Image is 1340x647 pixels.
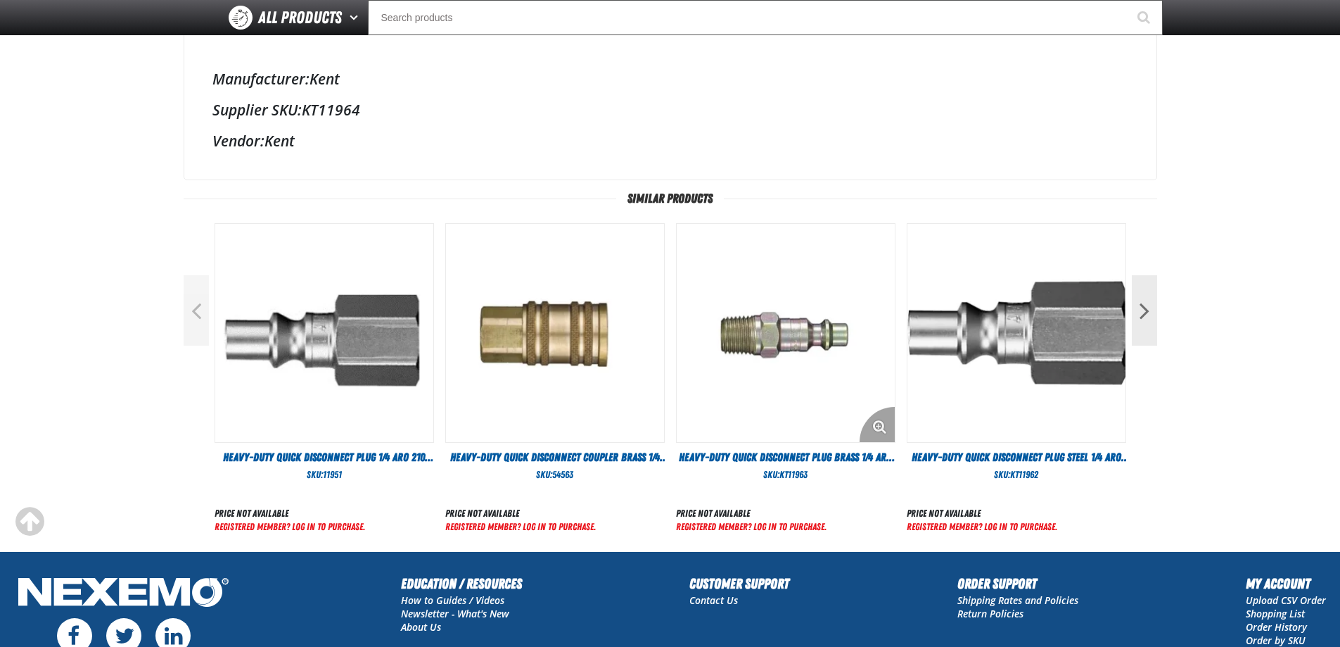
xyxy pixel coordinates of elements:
button: Next [1132,275,1157,346]
span: Similar Products [616,191,724,206]
a: Registered Member? Log In to purchase. [676,521,827,532]
div: SKU: [676,468,895,482]
img: Heavy-Duty Quick Disconnect Plug 1/4 ARO 210 Female NPTF 1/4-18 (2 per pack) [215,224,433,442]
button: Previous [184,275,209,346]
a: Order History [1246,620,1307,634]
span: KT11962 [1010,469,1038,480]
h2: Order Support [957,573,1078,594]
h2: Education / Resources [401,573,522,594]
div: Price not available [445,507,596,520]
: View Details of the Heavy-Duty Quick Disconnect Plug 1/4 ARO 210 Female NPTF 1/4-18 (2 per pack) [215,224,433,442]
h2: Customer Support [689,573,789,594]
label: Supplier SKU: [212,100,302,120]
a: Shipping Rates and Policies [957,593,1078,607]
span: Heavy-Duty Quick Disconnect Plug Brass 1/4 ARO 210 [DEMOGRAPHIC_DATA] NPTF 1/4-18 (2 per pack) [679,451,895,479]
div: SKU: [215,468,434,482]
: View Details of the Heavy-Duty Quick Disconnect Plug Steel 1/4 ARO 210 Female NPTF 1/4-18 (2 per ... [907,224,1125,442]
span: Heavy-Duty Quick Disconnect Plug 1/4 ARO 210 [DEMOGRAPHIC_DATA] NPTF 1/4-18 (2 per pack) [223,451,433,479]
span: All Products [258,5,342,30]
div: Scroll to the top [14,506,45,537]
: View Details of the Heavy-Duty Quick Disconnect Plug Brass 1/4 ARO 210 Male NPTF 1/4-18 (2 per pack) [677,224,895,442]
img: Heavy-Duty Quick Disconnect Plug Steel 1/4 ARO 210 Female NPTF 1/4-18 (2 per pack) [907,224,1125,442]
div: Kent [212,131,1128,151]
a: Registered Member? Log In to purchase. [907,521,1057,532]
img: Heavy-Duty Quick Disconnect Coupler Brass 1/4 ARO 210 Female NPTF 1/4-18 (2 per pack) [446,224,664,442]
a: Heavy-Duty Quick Disconnect Plug 1/4 ARO 210 [DEMOGRAPHIC_DATA] NPTF 1/4-18 (2 per pack) [215,450,434,465]
button: Enlarge Product Image. Opens a popup [860,407,895,442]
span: 11951 [323,469,342,480]
label: Manufacturer: [212,69,310,89]
div: Price not available [676,507,827,520]
span: KT11963 [779,469,808,480]
span: 54563 [552,469,573,480]
div: KT11964 [212,100,1128,120]
a: Heavy-Duty Quick Disconnect Plug Steel 1/4 ARO 210 [DEMOGRAPHIC_DATA] NPTF 1/4-18 (2 per pack) [907,450,1126,465]
h2: My Account [1246,573,1326,594]
label: Vendor: [212,131,264,151]
a: Return Policies [957,607,1023,620]
img: Heavy-Duty Quick Disconnect Plug Brass 1/4 ARO 210 Male NPTF 1/4-18 (2 per pack) [677,224,895,442]
div: Price not available [907,507,1057,520]
img: Nexemo Logo [14,573,233,615]
div: SKU: [907,468,1126,482]
a: How to Guides / Videos [401,593,504,607]
a: Contact Us [689,593,738,607]
a: Upload CSV Order [1246,593,1326,607]
a: Registered Member? Log In to purchase. [215,521,365,532]
a: Order by SKU [1246,634,1306,647]
span: Heavy-Duty Quick Disconnect Plug Steel 1/4 ARO 210 [DEMOGRAPHIC_DATA] NPTF 1/4-18 (2 per pack) [912,451,1130,479]
a: About Us [401,620,441,634]
a: Registered Member? Log In to purchase. [445,521,596,532]
a: Heavy-Duty Quick Disconnect Plug Brass 1/4 ARO 210 [DEMOGRAPHIC_DATA] NPTF 1/4-18 (2 per pack) [676,450,895,465]
a: Heavy-Duty Quick Disconnect Coupler Brass 1/4 ARO 210 [DEMOGRAPHIC_DATA] NPTF 1/4-18 (2 per pack) [445,450,665,465]
a: Shopping List [1246,607,1305,620]
div: Kent [212,69,1128,89]
span: Heavy-Duty Quick Disconnect Coupler Brass 1/4 ARO 210 [DEMOGRAPHIC_DATA] NPTF 1/4-18 (2 per pack) [450,451,668,494]
: View Details of the Heavy-Duty Quick Disconnect Coupler Brass 1/4 ARO 210 Female NPTF 1/4-18 (2 p... [446,224,664,442]
div: Price not available [215,507,365,520]
div: SKU: [445,468,665,482]
a: Newsletter - What's New [401,607,509,620]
